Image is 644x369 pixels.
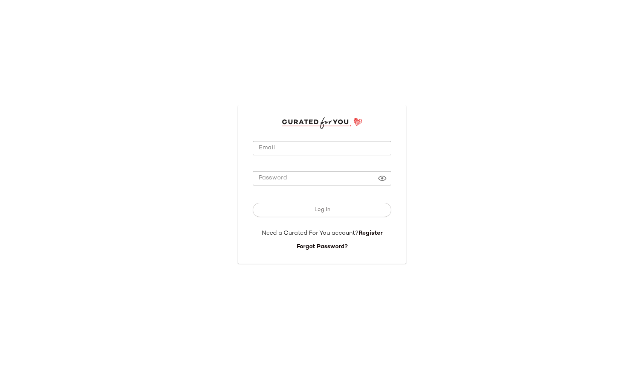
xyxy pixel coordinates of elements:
[253,203,391,217] button: Log In
[282,117,363,129] img: cfy_login_logo.DGdB1djN.svg
[297,244,348,250] a: Forgot Password?
[314,207,330,213] span: Log In
[262,230,359,237] span: Need a Curated For You account?
[359,230,383,237] a: Register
